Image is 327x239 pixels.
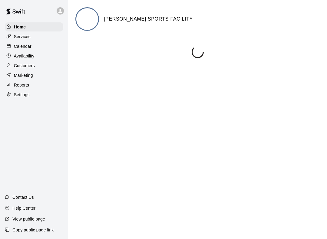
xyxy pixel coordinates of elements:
[14,72,33,78] p: Marketing
[5,32,63,41] a: Services
[14,82,29,88] p: Reports
[5,71,63,80] a: Marketing
[5,22,63,31] a: Home
[12,227,54,233] p: Copy public page link
[12,216,45,222] p: View public page
[12,205,35,211] p: Help Center
[14,63,35,69] p: Customers
[14,53,35,59] p: Availability
[104,15,193,23] h6: [PERSON_NAME] SPORTS FACILITY
[14,43,31,49] p: Calendar
[5,90,63,99] a: Settings
[14,92,30,98] p: Settings
[5,61,63,70] a: Customers
[5,51,63,61] a: Availability
[12,194,34,200] p: Contact Us
[5,42,63,51] a: Calendar
[14,24,26,30] p: Home
[14,34,31,40] p: Services
[5,80,63,90] a: Reports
